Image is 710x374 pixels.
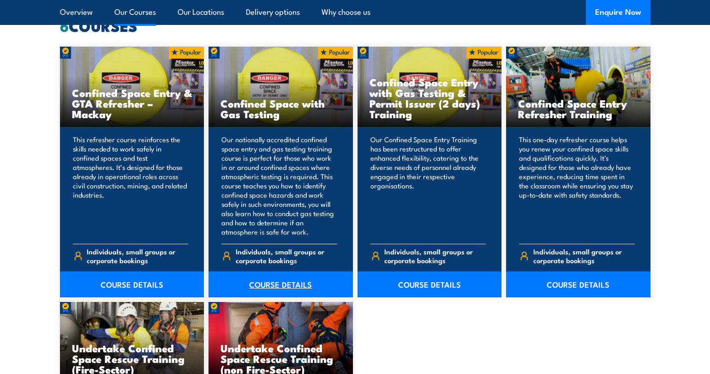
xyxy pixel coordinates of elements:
[73,135,189,236] p: This refresher course reinforces the skills needed to work safely in confined spaces and test atm...
[384,247,486,265] span: Individuals, small groups or corporate bookings
[519,135,635,236] p: This one-day refresher course helps you renew your confined space skills and qualifications quick...
[60,271,204,297] a: COURSE DETAILS
[72,87,192,119] h3: Confined Space Entry & GTA Refresher – Mackay
[370,77,490,119] h3: Confined Space Entry with Gas Testing & Permit Issuer (2 days) Training
[506,271,650,297] a: COURSE DETAILS
[533,247,635,265] span: Individuals, small groups or corporate bookings
[221,135,337,236] p: Our nationally accredited confined space entry and gas testing training course is perfect for tho...
[87,247,188,265] span: Individuals, small groups or corporate bookings
[60,14,69,37] strong: 6
[209,271,353,297] a: COURSE DETAILS
[236,247,337,265] span: Individuals, small groups or corporate bookings
[518,98,638,119] h3: Confined Space Entry Refresher Training
[221,98,341,119] h3: Confined Space with Gas Testing
[358,271,502,297] a: COURSE DETAILS
[370,135,486,236] p: Our Confined Space Entry Training has been restructured to offer enhanced flexibility, catering t...
[60,19,650,32] h2: COURSES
